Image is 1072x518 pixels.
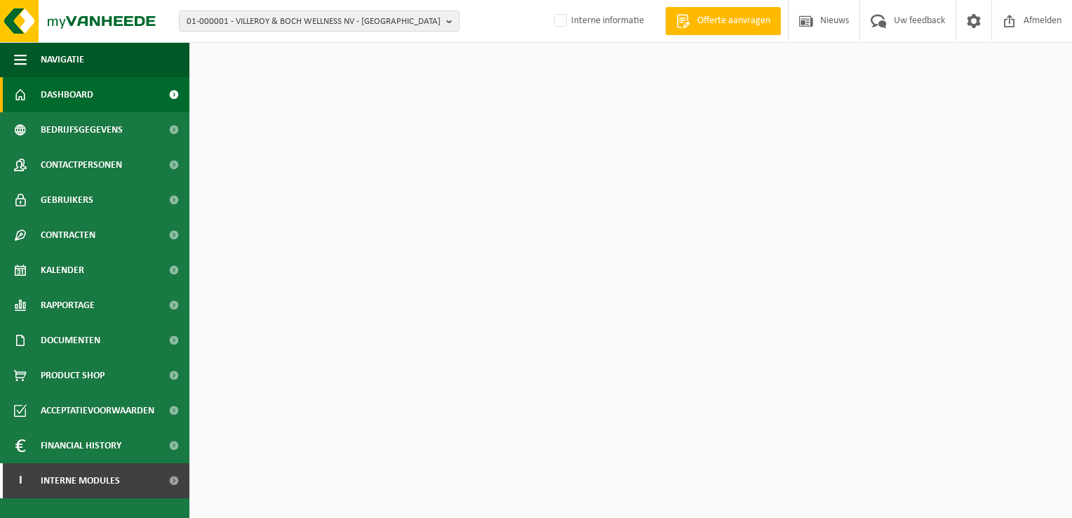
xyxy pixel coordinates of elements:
[694,14,774,28] span: Offerte aanvragen
[41,288,95,323] span: Rapportage
[179,11,460,32] button: 01-000001 - VILLEROY & BOCH WELLNESS NV - [GEOGRAPHIC_DATA]
[41,42,84,77] span: Navigatie
[187,11,441,32] span: 01-000001 - VILLEROY & BOCH WELLNESS NV - [GEOGRAPHIC_DATA]
[41,147,122,182] span: Contactpersonen
[41,112,123,147] span: Bedrijfsgegevens
[41,323,100,358] span: Documenten
[551,11,644,32] label: Interne informatie
[41,463,120,498] span: Interne modules
[41,393,154,428] span: Acceptatievoorwaarden
[665,7,781,35] a: Offerte aanvragen
[41,358,105,393] span: Product Shop
[14,463,27,498] span: I
[41,77,93,112] span: Dashboard
[41,182,93,218] span: Gebruikers
[41,428,121,463] span: Financial History
[41,253,84,288] span: Kalender
[41,218,95,253] span: Contracten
